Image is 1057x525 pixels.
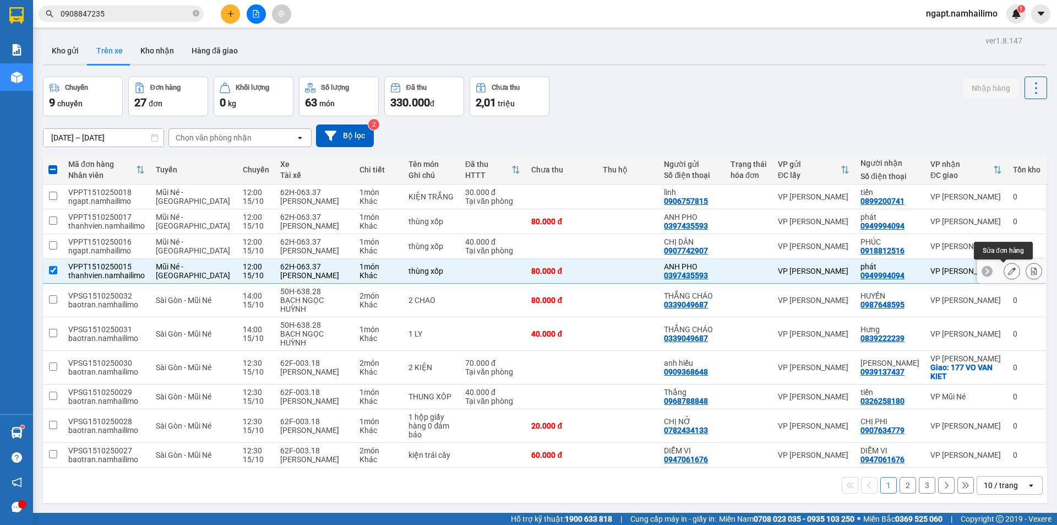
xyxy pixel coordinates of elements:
[860,159,919,167] div: Người nhận
[408,267,454,275] div: thùng xốp
[359,246,398,255] div: Khác
[860,188,919,197] div: tiến
[470,77,549,116] button: Chưa thu2,01 triệu
[1004,263,1020,279] div: Sửa đơn hàng
[43,129,164,147] input: Select a date range.
[664,455,708,464] div: 0947061676
[860,426,905,435] div: 0907634779
[359,426,398,435] div: Khác
[156,421,211,430] span: Sài Gòn - Mũi Né
[1031,4,1050,24] button: caret-down
[280,171,348,180] div: Tài xế
[860,172,919,181] div: Số điện thoại
[465,359,521,367] div: 70.000 đ
[359,417,398,426] div: 1 món
[951,513,952,525] span: |
[408,171,454,180] div: Ghi chú
[243,388,269,397] div: 12:30
[280,359,348,367] div: 62F-003.18
[243,455,269,464] div: 15/10
[860,388,919,397] div: tiến
[465,397,521,405] div: Tại văn phòng
[465,388,521,397] div: 40.000 đ
[9,10,26,22] span: Gửi:
[68,417,145,426] div: VPSG1510250028
[930,296,1002,305] div: VP [PERSON_NAME]
[664,300,708,309] div: 0339049687
[243,213,269,221] div: 12:00
[860,197,905,205] div: 0899200741
[359,359,398,367] div: 2 món
[778,171,841,180] div: ĐC lấy
[930,192,1002,201] div: VP [PERSON_NAME]
[930,421,1002,430] div: VP [PERSON_NAME]
[68,325,145,334] div: VPSG1510250031
[280,426,348,435] div: [PERSON_NAME]
[243,426,269,435] div: 15/10
[384,77,464,116] button: Đã thu330.000đ
[390,96,430,109] span: 330.000
[280,213,348,221] div: 62H-063.37
[243,165,269,174] div: Chuyến
[408,451,454,459] div: kiện trái cây
[359,197,398,205] div: Khác
[1013,392,1040,401] div: 0
[359,388,398,397] div: 1 món
[664,334,708,343] div: 0339049687
[778,296,849,305] div: VP [PERSON_NAME]
[465,160,512,169] div: Đã thu
[778,329,849,338] div: VP [PERSON_NAME]
[860,300,905,309] div: 0987648595
[359,237,398,246] div: 1 món
[664,359,720,367] div: anh hiếu
[68,334,145,343] div: baotran.namhailimo
[68,388,145,397] div: VPSG1510250029
[68,446,145,455] div: VPSG1510250027
[68,237,145,246] div: VPPT1510250016
[498,99,515,108] span: triệu
[408,192,454,201] div: KIỆN TRẮNG
[465,367,521,376] div: Tại văn phòng
[149,99,162,108] span: đơn
[193,9,199,19] span: close-circle
[88,37,132,64] button: Trên xe
[1013,217,1040,226] div: 0
[280,287,348,296] div: 50H-638.28
[105,9,194,36] div: VP [PERSON_NAME]
[193,10,199,17] span: close-circle
[156,296,211,305] span: Sài Gòn - Mũi Né
[465,197,521,205] div: Tại văn phòng
[280,455,348,464] div: [PERSON_NAME]
[1027,481,1036,490] svg: open
[565,515,612,523] strong: 1900 633 818
[860,455,905,464] div: 0947061676
[43,37,88,64] button: Kho gửi
[227,10,235,18] span: plus
[243,246,269,255] div: 15/10
[778,451,849,459] div: VP [PERSON_NAME]
[531,217,592,226] div: 80.000 đ
[860,417,919,426] div: CHỊ PHI
[1013,329,1040,338] div: 0
[359,325,398,334] div: 1 món
[214,77,293,116] button: Khối lượng0kg
[319,99,335,108] span: món
[603,165,653,174] div: Thu hộ
[68,213,145,221] div: VPPT1510250017
[460,155,526,185] th: Toggle SortBy
[9,7,24,24] img: logo-vxr
[128,77,208,116] button: Đơn hàng27đơn
[860,446,919,455] div: DIỄM VI
[511,513,612,525] span: Hỗ trợ kỹ thuật:
[664,171,720,180] div: Số điện thoại
[68,246,145,255] div: ngapt.namhailimo
[105,10,132,22] span: Nhận:
[860,291,919,300] div: HUYỀN
[919,477,935,494] button: 3
[280,417,348,426] div: 62F-003.18
[860,359,919,367] div: hà trinh
[880,477,897,494] button: 1
[359,271,398,280] div: Khác
[1017,5,1025,13] sup: 1
[280,446,348,455] div: 62F-003.18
